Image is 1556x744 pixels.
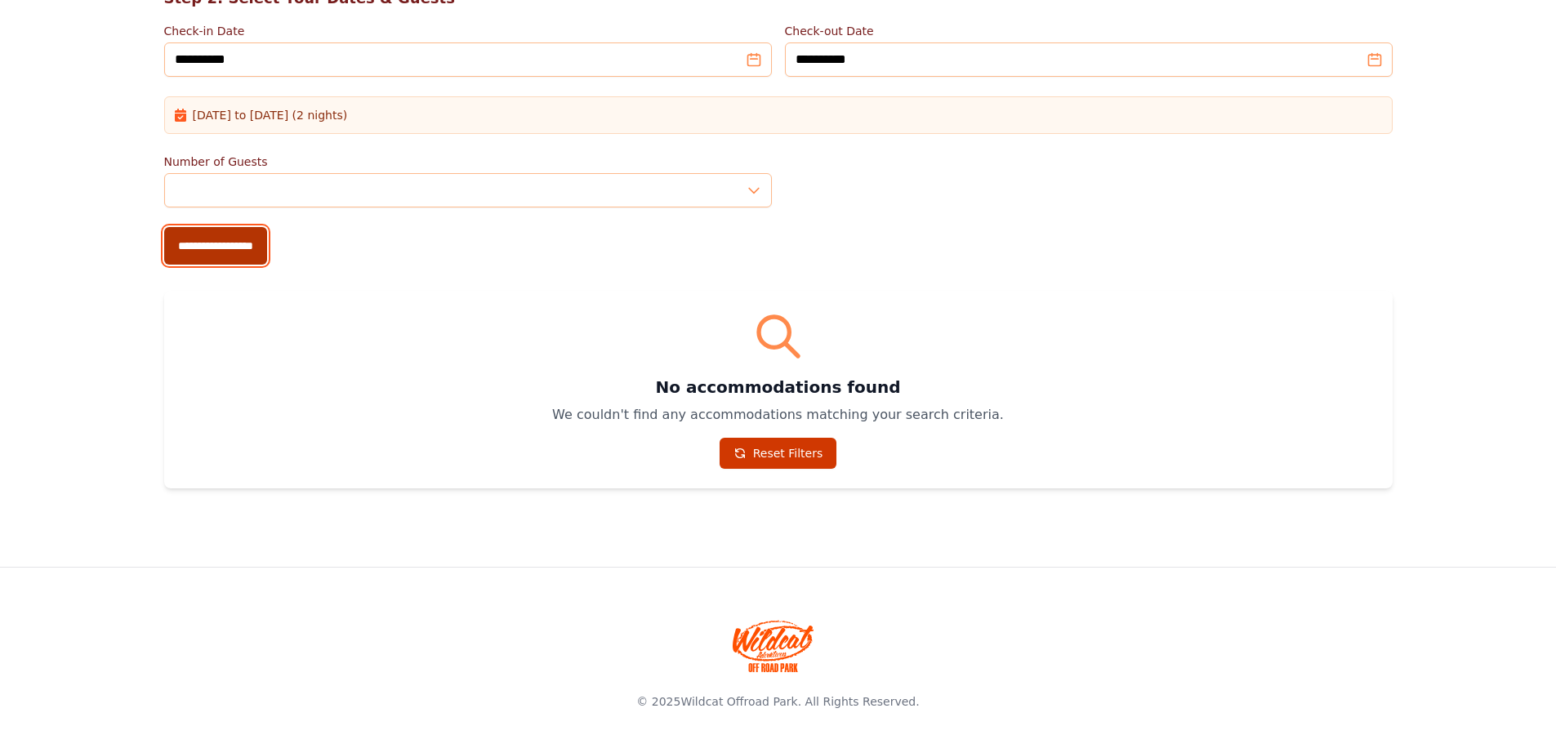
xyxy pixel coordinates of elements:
[680,695,797,708] a: Wildcat Offroad Park
[733,620,814,672] img: Wildcat Offroad park
[636,695,919,708] span: © 2025 . All Rights Reserved.
[720,438,837,469] a: Reset Filters
[164,23,772,39] label: Check-in Date
[184,405,1373,425] p: We couldn't find any accommodations matching your search criteria.
[785,23,1393,39] label: Check-out Date
[164,154,772,170] label: Number of Guests
[184,376,1373,399] h3: No accommodations found
[193,107,348,123] span: [DATE] to [DATE] (2 nights)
